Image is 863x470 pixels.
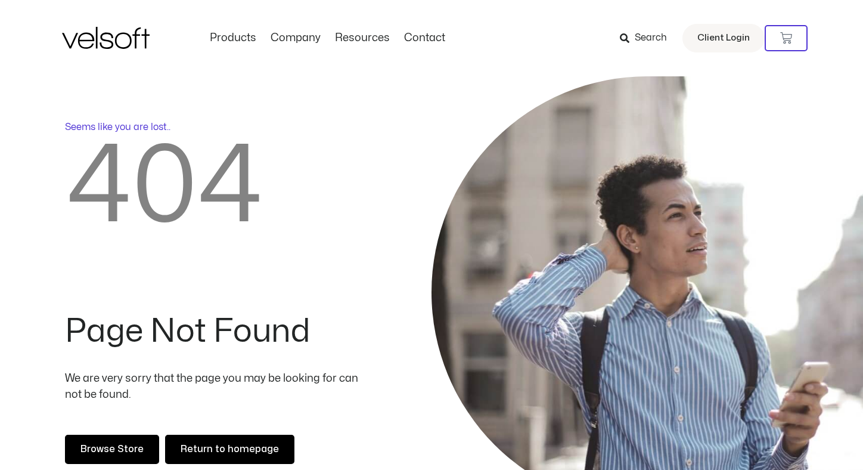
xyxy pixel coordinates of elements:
img: Velsoft Training Materials [62,27,150,49]
p: We are very sorry that the page you may be looking for can not be found. [65,370,367,403]
a: CompanyMenu Toggle [263,32,328,45]
a: Client Login [682,24,765,52]
a: ContactMenu Toggle [397,32,452,45]
a: ResourcesMenu Toggle [328,32,397,45]
h2: 404 [65,134,367,241]
a: Return to homepage [165,435,294,465]
span: Return to homepage [181,442,279,457]
h2: Page Not Found [65,316,367,348]
nav: Menu [203,32,452,45]
a: Search [620,28,675,48]
a: Browse Store [65,435,159,465]
p: Seems like you are lost.. [65,120,367,134]
span: Client Login [697,30,750,46]
span: Browse Store [80,442,144,457]
a: ProductsMenu Toggle [203,32,263,45]
span: Search [635,30,667,46]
